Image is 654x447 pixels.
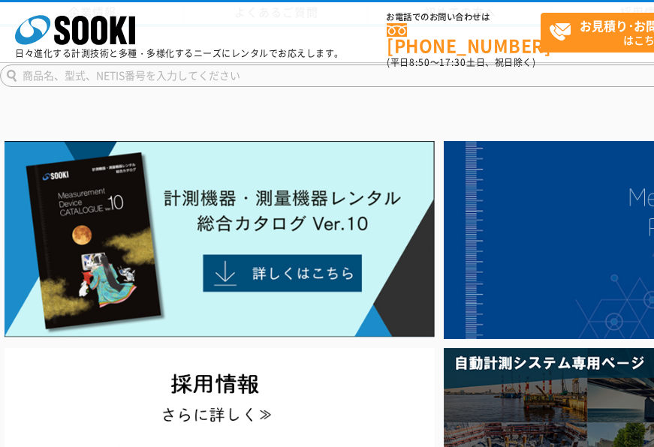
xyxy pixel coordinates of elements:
[439,55,466,69] span: 17:30
[387,13,541,22] span: お電話でのお問い合わせは
[409,55,430,69] span: 8:50
[387,23,541,54] a: [PHONE_NUMBER]
[15,49,344,58] p: 日々進化する計測技術と多種・多様化するニーズにレンタルでお応えします。
[5,141,435,338] img: Catalog Ver10
[387,55,535,69] span: (平日 ～ 土日、祝日除く)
